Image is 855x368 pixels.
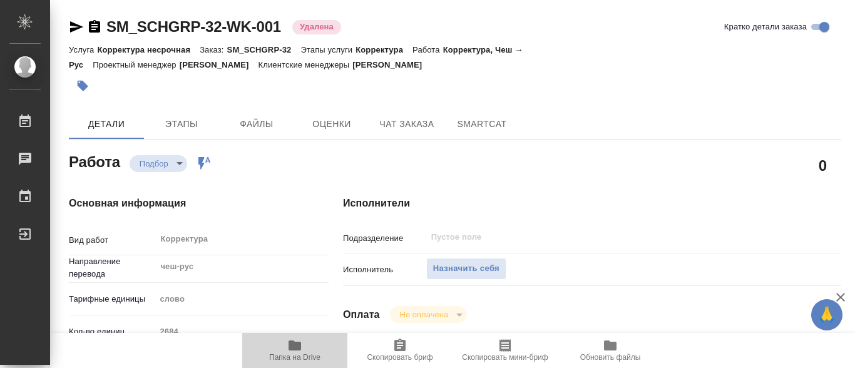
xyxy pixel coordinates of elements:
p: Кол-во единиц [69,325,155,338]
input: Пустое поле [430,230,771,245]
span: 🙏 [816,302,837,328]
p: Корректура [356,45,412,54]
p: Исполнитель [343,263,426,276]
span: Обновить файлы [580,353,641,362]
span: Кратко детали заказа [724,21,807,33]
button: Скопировать ссылку [87,19,102,34]
div: слово [155,289,329,310]
p: Этапы услуги [300,45,356,54]
p: Заказ: [200,45,227,54]
span: Детали [76,116,136,132]
span: Папка на Drive [269,353,320,362]
p: Работа [412,45,443,54]
button: Не оплачена [396,309,452,320]
span: Чат заказа [377,116,437,132]
p: SM_SCHGRP-32 [227,45,301,54]
p: Проектный менеджер [93,60,179,69]
p: Корректура несрочная [97,45,200,54]
button: Скопировать бриф [347,333,453,368]
p: Подразделение [343,232,426,245]
a: SM_SCHGRP-32-WK-001 [106,18,281,35]
p: Удалена [300,21,334,33]
button: Скопировать мини-бриф [453,333,558,368]
p: [PERSON_NAME] [180,60,259,69]
button: Обновить файлы [558,333,663,368]
button: Скопировать ссылку для ЯМессенджера [69,19,84,34]
h2: Работа [69,150,120,172]
h4: Основная информация [69,196,293,211]
span: Скопировать мини-бриф [462,353,548,362]
div: Подбор [390,306,467,323]
button: Папка на Drive [242,333,347,368]
span: Скопировать бриф [367,353,433,362]
p: Вид работ [69,234,155,247]
span: SmartCat [452,116,512,132]
button: 🙏 [811,299,842,330]
button: Подбор [136,158,172,169]
span: Файлы [227,116,287,132]
p: Услуга [69,45,97,54]
span: Этапы [151,116,212,132]
span: Оценки [302,116,362,132]
p: Тарифные единицы [69,293,155,305]
p: Направление перевода [69,255,155,280]
h4: Исполнители [343,196,841,211]
h4: Оплата [343,307,380,322]
p: [PERSON_NAME] [352,60,431,69]
span: Назначить себя [433,262,499,276]
input: Пустое поле [155,322,329,340]
div: Подбор [130,155,187,172]
h2: 0 [819,155,827,176]
button: Назначить себя [426,258,506,280]
button: Добавить тэг [69,72,96,100]
p: Клиентские менеджеры [259,60,353,69]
